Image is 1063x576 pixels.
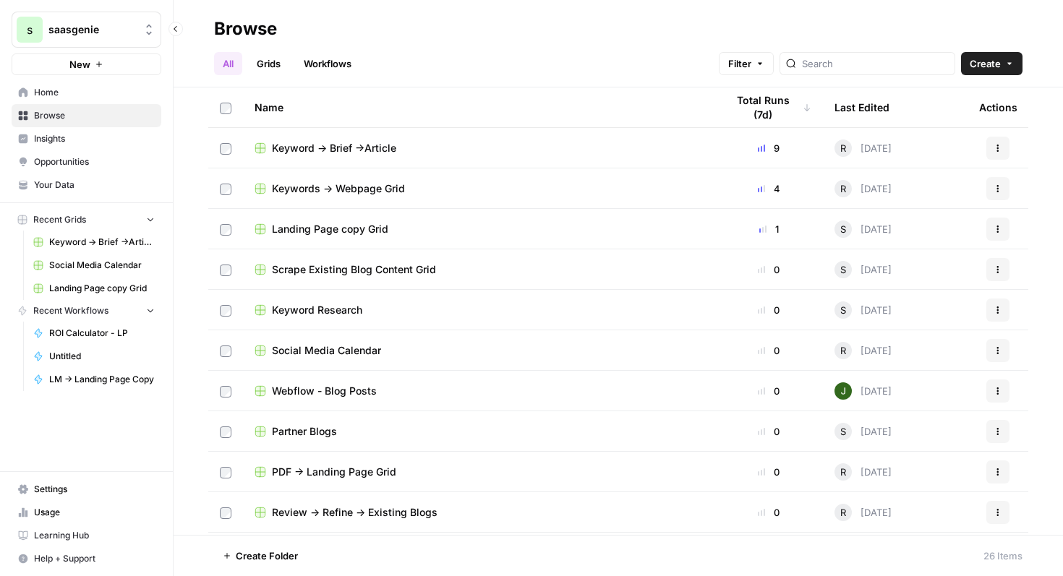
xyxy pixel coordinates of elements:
a: Grids [248,52,289,75]
span: Keyword -> Brief ->Article [272,141,396,155]
button: Create Folder [214,544,307,567]
div: Last Edited [834,87,889,127]
div: 0 [726,262,811,277]
a: Partner Blogs [255,424,703,439]
span: Help + Support [34,552,155,565]
span: Keywords -> Webpage Grid [272,181,405,196]
span: Create Folder [236,549,298,563]
div: [DATE] [834,301,892,319]
span: Recent Workflows [33,304,108,317]
span: Partner Blogs [272,424,337,439]
div: [DATE] [834,220,892,238]
div: [DATE] [834,382,892,400]
input: Search [802,56,949,71]
span: PDF -> Landing Page Grid [272,465,396,479]
a: Usage [12,501,161,524]
div: [DATE] [834,342,892,359]
span: ROI Calculator - LP [49,327,155,340]
div: 0 [726,343,811,358]
span: Browse [34,109,155,122]
button: Recent Grids [12,209,161,231]
a: Workflows [295,52,360,75]
div: [DATE] [834,139,892,157]
button: Help + Support [12,547,161,570]
span: Opportunities [34,155,155,168]
span: Filter [728,56,751,71]
span: Webflow - Blog Posts [272,384,377,398]
a: Scrape Existing Blog Content Grid [255,262,703,277]
span: Review -> Refine -> Existing Blogs [272,505,437,520]
span: Usage [34,506,155,519]
a: Home [12,81,161,104]
div: 26 Items [983,549,1023,563]
div: 0 [726,424,811,439]
div: 0 [726,505,811,520]
div: 9 [726,141,811,155]
a: Webflow - Blog Posts [255,384,703,398]
div: [DATE] [834,180,892,197]
a: Learning Hub [12,524,161,547]
a: Browse [12,104,161,127]
span: S [840,303,846,317]
div: Name [255,87,703,127]
span: S [840,424,846,439]
div: Total Runs (7d) [726,87,811,127]
a: Landing Page copy Grid [255,222,703,236]
div: [DATE] [834,261,892,278]
span: Landing Page copy Grid [272,222,388,236]
button: Create [961,52,1023,75]
span: Learning Hub [34,529,155,542]
a: Landing Page copy Grid [27,277,161,300]
a: Social Media Calendar [27,254,161,277]
span: saasgenie [48,22,136,37]
span: Landing Page copy Grid [49,282,155,295]
div: [DATE] [834,504,892,521]
a: Keyword -> Brief ->Article [27,231,161,254]
a: Social Media Calendar [255,343,703,358]
span: s [27,21,33,38]
span: New [69,57,90,72]
a: Keywords -> Webpage Grid [255,181,703,196]
a: Keyword -> Brief ->Article [255,141,703,155]
a: All [214,52,242,75]
button: Workspace: saasgenie [12,12,161,48]
button: Filter [719,52,774,75]
span: Social Media Calendar [272,343,381,358]
span: R [840,465,846,479]
a: Your Data [12,173,161,197]
span: R [840,141,846,155]
span: Create [970,56,1001,71]
div: [DATE] [834,463,892,481]
span: Keyword Research [272,303,362,317]
span: S [840,262,846,277]
div: 0 [726,384,811,398]
a: Untitled [27,345,161,368]
span: Home [34,86,155,99]
div: Actions [979,87,1017,127]
a: LM -> Landing Page Copy [27,368,161,391]
a: Review -> Refine -> Existing Blogs [255,505,703,520]
span: LM -> Landing Page Copy [49,373,155,386]
a: Insights [12,127,161,150]
button: Recent Workflows [12,300,161,322]
span: R [840,505,846,520]
div: [DATE] [834,423,892,440]
span: R [840,343,846,358]
span: Scrape Existing Blog Content Grid [272,262,436,277]
button: New [12,53,161,75]
span: Settings [34,483,155,496]
span: Untitled [49,350,155,363]
span: Your Data [34,179,155,192]
span: Recent Grids [33,213,86,226]
div: 4 [726,181,811,196]
img: 5v0yozua856dyxnw4lpcp45mgmzh [834,382,852,400]
a: Opportunities [12,150,161,173]
span: R [840,181,846,196]
a: PDF -> Landing Page Grid [255,465,703,479]
span: Insights [34,132,155,145]
span: Keyword -> Brief ->Article [49,236,155,249]
div: 0 [726,303,811,317]
div: 0 [726,465,811,479]
div: 1 [726,222,811,236]
div: Browse [214,17,277,40]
